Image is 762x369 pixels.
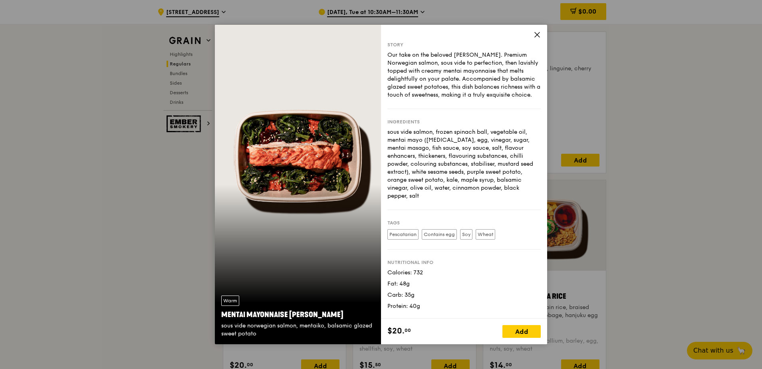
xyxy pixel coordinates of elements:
label: Soy [460,229,472,240]
span: 00 [405,327,411,333]
div: Ingredients [387,119,541,125]
div: Fat: 48g [387,280,541,288]
label: Pescatarian [387,229,419,240]
div: sous vide norwegian salmon, mentaiko, balsamic glazed sweet potato [221,322,375,338]
span: $20. [387,325,405,337]
label: Contains egg [422,229,457,240]
div: Calories: 732 [387,269,541,277]
div: Our take on the beloved [PERSON_NAME]. Premium Norwegian salmon, sous vide to perfection, then la... [387,51,541,99]
label: Wheat [476,229,495,240]
div: Story [387,42,541,48]
div: Carb: 35g [387,291,541,299]
div: Warm [221,296,239,306]
div: Protein: 40g [387,302,541,310]
div: Tags [387,220,541,226]
div: Add [502,325,541,338]
div: sous vide salmon, frozen spinach ball, vegetable oil, mentai mayo ([MEDICAL_DATA], egg, vinegar, ... [387,128,541,200]
div: Mentai Mayonnaise [PERSON_NAME] [221,309,375,320]
div: Nutritional info [387,259,541,266]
